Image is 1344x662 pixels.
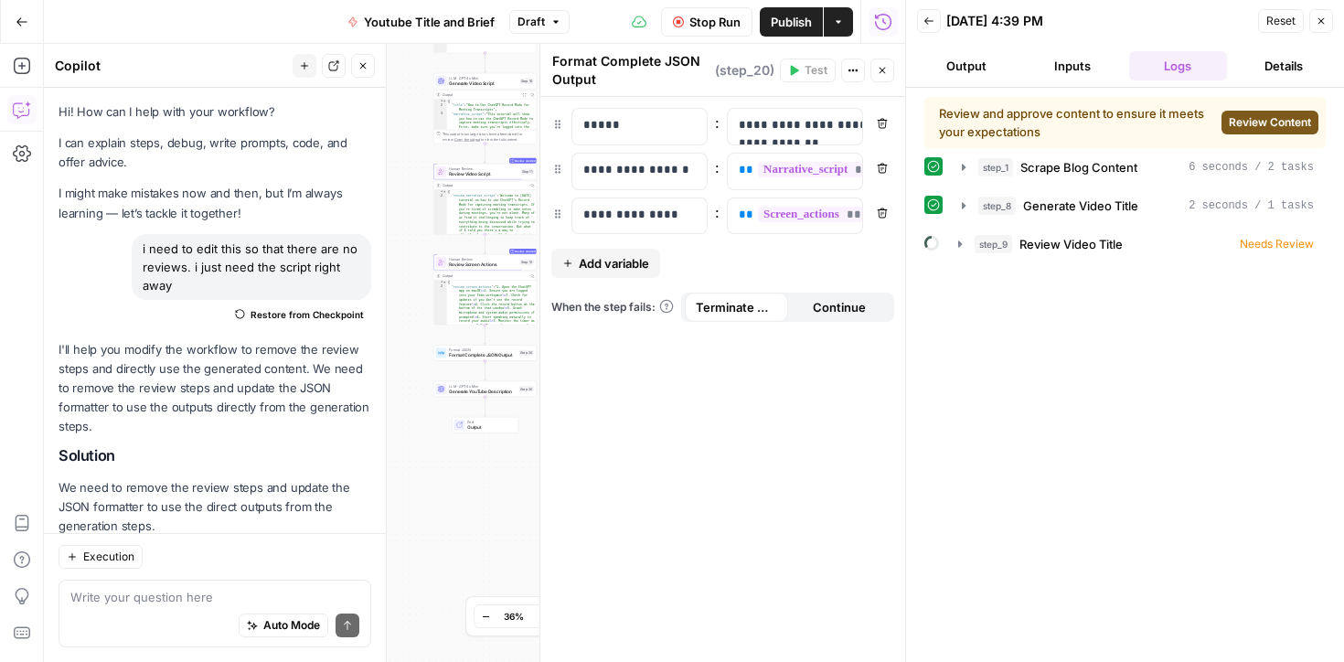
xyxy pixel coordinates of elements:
[433,73,537,144] div: LLM · GPT-4o MiniGenerate Video ScriptStep 10Output{ "title":"How to Use ChatGPT Record Mode for ...
[715,156,720,178] span: :
[1240,236,1314,252] span: Needs Review
[1023,197,1138,215] span: Generate Video Title
[517,14,545,30] span: Draft
[59,133,371,172] p: I can explain steps, debug, write prompts, code, and offer advice.
[484,397,485,416] g: Edge from step_26 to end
[433,281,446,285] div: 1
[443,189,446,194] span: Toggle code folding, rows 1 through 3
[449,166,517,172] span: Human Review
[1221,111,1318,134] button: Review Content
[228,304,371,326] button: Restore from Checkpoint
[1189,159,1314,176] span: 6 seconds / 2 tasks
[975,235,1012,253] span: step_9
[715,112,720,133] span: :
[433,164,537,234] div: Review neededHuman ReviewReview Video ScriptStep 11Output{ "review_narrative_script":"Welcome to ...
[519,386,534,392] div: Step 26
[59,102,371,122] p: Hi! How can I help with your workflow?
[443,132,534,143] div: This output is too large & has been abbreviated for review. to view the full content.
[484,53,485,72] g: Edge from step_9 to step_10
[449,347,517,353] span: Format JSON
[433,417,537,432] div: EndOutput
[433,103,446,112] div: 2
[449,80,517,87] span: Generate Video Script
[433,254,537,325] div: Review neededHuman ReviewReview Screen ActionsStep 12Output{ "review_screen_actions":"1. Open the...
[467,420,513,425] span: End
[1189,198,1314,214] span: 2 seconds / 1 tasks
[433,284,446,367] div: 2
[449,171,517,177] span: Review Video Script
[484,144,485,163] g: Edge from step_10 to step_11
[551,249,660,278] button: Add variable
[1020,158,1137,176] span: Scrape Blog Content
[696,298,777,316] span: Terminate Workflow
[433,189,446,194] div: 1
[239,614,328,637] button: Auto Mode
[947,230,1325,259] button: Needs Review
[939,104,1214,141] div: Review and approve content to ensure it meets your expectations
[443,99,446,103] span: Toggle code folding, rows 1 through 4
[59,545,143,569] button: Execution
[59,447,371,464] h2: Solution
[519,260,533,266] div: Step 12
[59,184,371,222] p: I might make mistakes now and then, but I’m always learning — let’s tackle it together!
[449,383,517,389] span: LLM · GPT-4o Mini
[504,609,524,624] span: 36%
[917,51,1016,80] button: Output
[519,350,534,357] div: Step 20
[788,293,891,322] button: Continue
[484,361,485,380] g: Edge from step_20 to step_26
[1258,9,1304,33] button: Reset
[59,340,371,437] p: I'll help you modify the workflow to remove the review steps and directly use the generated conte...
[454,137,480,141] span: Copy the output
[55,57,287,75] div: Copilot
[336,7,506,37] button: Youtube Title and Brief
[484,234,485,253] g: Edge from step_11 to step_12
[433,345,537,360] div: Format JSONFormat Complete JSON OutputStep 20
[449,262,517,268] span: Review Screen Actions
[760,7,823,37] button: Publish
[433,112,446,299] div: 3
[551,299,674,315] a: When the step fails:
[771,13,812,31] span: Publish
[433,99,446,103] div: 1
[1129,51,1228,80] button: Logs
[978,197,1016,215] span: step_8
[433,381,537,397] div: LLM · GPT-4o MiniGenerate YouTube DescriptionStep 26
[509,10,570,34] button: Draft
[484,325,485,344] g: Edge from step_12 to step_20
[552,52,710,89] textarea: Format Complete JSON Output
[449,388,517,394] span: Generate YouTube Description
[1266,13,1296,29] span: Reset
[805,62,827,79] span: Test
[443,183,527,188] div: Output
[515,247,535,255] span: Review needed
[364,13,495,31] span: Youtube Title and Brief
[715,61,774,80] span: ( step_20 )
[780,59,836,82] button: Test
[443,273,527,279] div: Output
[715,201,720,223] span: :
[515,156,535,165] span: Review needed
[520,168,534,175] div: Step 11
[1019,235,1123,253] span: Review Video Title
[467,424,513,431] span: Output
[449,352,517,358] span: Format Complete JSON Output
[132,234,371,300] div: i need to edit this so that there are no reviews. i just need the script right away
[443,92,518,98] div: Output
[433,194,446,648] div: 2
[59,478,371,536] p: We need to remove the review steps and update the JSON formatter to use the direct outputs from t...
[443,281,446,285] span: Toggle code folding, rows 1 through 3
[449,257,517,262] span: Human Review
[579,254,649,272] span: Add variable
[83,549,134,565] span: Execution
[263,617,320,634] span: Auto Mode
[1234,51,1333,80] button: Details
[251,307,364,322] span: Restore from Checkpoint
[951,153,1325,182] button: 6 seconds / 2 tasks
[813,298,866,316] span: Continue
[689,13,741,31] span: Stop Run
[519,78,533,84] div: Step 10
[951,191,1325,220] button: 2 seconds / 1 tasks
[1023,51,1122,80] button: Inputs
